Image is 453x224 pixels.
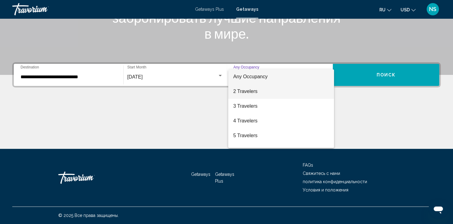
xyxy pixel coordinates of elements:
[233,74,267,79] span: Any Occupancy
[233,84,329,99] span: 2 Travelers
[233,143,329,158] span: 6 Travelers
[233,99,329,114] span: 3 Travelers
[233,114,329,128] span: 4 Travelers
[428,199,448,219] iframe: Button to launch messaging window
[233,128,329,143] span: 5 Travelers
